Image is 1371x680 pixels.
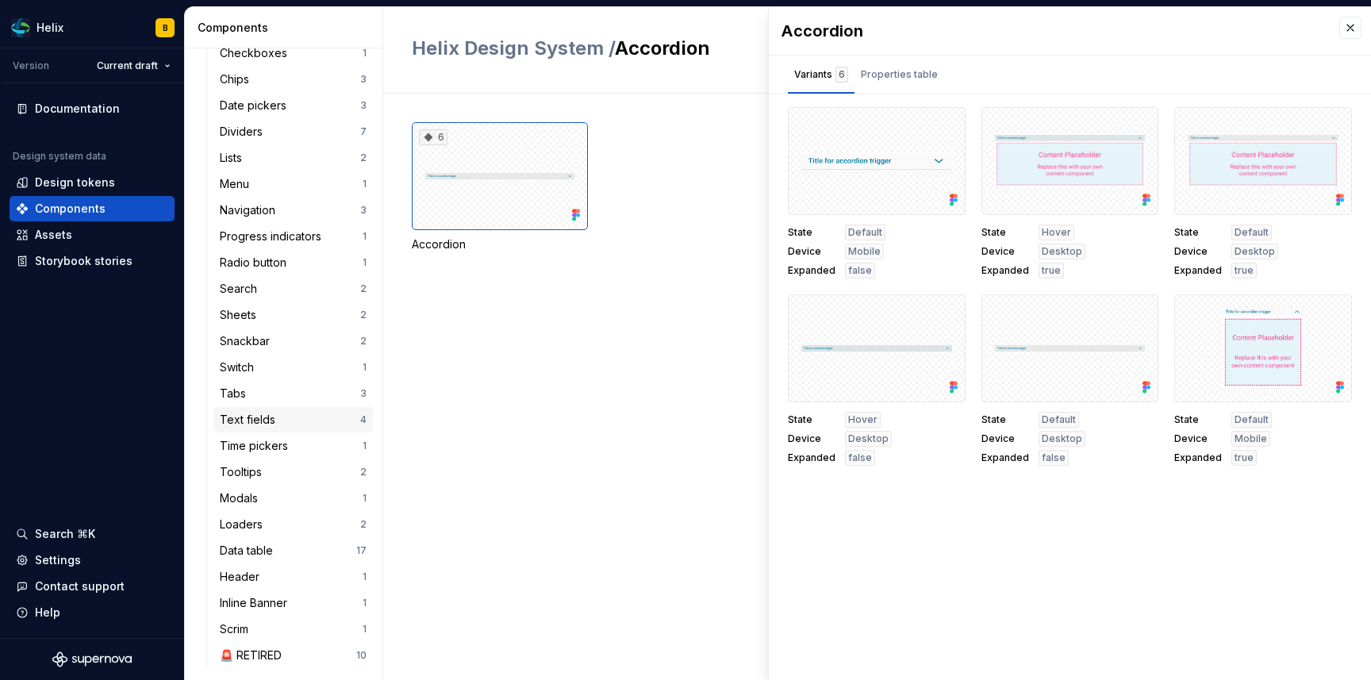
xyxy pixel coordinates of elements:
a: Assets [10,222,175,248]
span: Device [788,245,835,258]
div: 1 [363,492,367,505]
div: Helix [36,20,63,36]
span: true [1235,264,1254,277]
a: Progress indicators1 [213,224,373,249]
a: Inline Banner1 [213,590,373,616]
div: Contact support [35,578,125,594]
div: 1 [363,47,367,60]
span: Device [788,432,835,445]
button: HelixB [3,10,181,44]
span: Expanded [981,451,1029,464]
div: Snackbar [220,333,276,349]
div: 1 [363,256,367,269]
div: Design system data [13,150,106,163]
div: Checkboxes [220,45,294,61]
span: Desktop [1042,245,1082,258]
div: Header [220,569,266,585]
a: Tabs3 [213,381,373,406]
div: 10 [356,649,367,662]
a: Tooltips2 [213,459,373,485]
div: Date pickers [220,98,293,113]
span: State [1174,413,1222,426]
div: Tooltips [220,464,268,480]
button: Help [10,600,175,625]
div: Components [198,20,376,36]
div: 1 [363,440,367,452]
div: Components [35,201,106,217]
div: Scrim [220,621,255,637]
div: Lists [220,150,248,166]
svg: Supernova Logo [52,651,132,667]
span: State [788,226,835,239]
div: Menu [220,176,255,192]
span: true [1042,264,1061,277]
div: 6Accordion [412,122,588,252]
span: Current draft [97,60,158,72]
span: Mobile [1235,432,1267,445]
a: Sheets2 [213,302,373,328]
div: Text fields [220,412,282,428]
span: State [1174,226,1222,239]
div: 6 [835,67,848,83]
span: State [981,413,1029,426]
div: B [163,21,168,34]
div: 17 [356,544,367,557]
span: State [981,226,1029,239]
img: f6f21888-ac52-4431-a6ea-009a12e2bf23.png [11,18,30,37]
div: 2 [360,466,367,478]
div: 1 [363,623,367,636]
span: Device [981,245,1029,258]
div: Progress indicators [220,229,328,244]
div: Version [13,60,49,72]
a: Time pickers1 [213,433,373,459]
div: 2 [360,335,367,348]
div: Documentation [35,101,120,117]
div: 4 [360,413,367,426]
span: State [788,413,835,426]
span: Expanded [1174,451,1222,464]
div: 2 [360,152,367,164]
div: 3 [360,387,367,400]
a: Scrim1 [213,617,373,642]
a: Header1 [213,564,373,590]
a: Data table17 [213,538,373,563]
div: Help [35,605,60,620]
div: 1 [363,178,367,190]
a: Components [10,196,175,221]
span: Default [848,226,882,239]
div: 1 [363,230,367,243]
a: Lists2 [213,145,373,171]
a: Documentation [10,96,175,121]
div: Dividers [220,124,269,140]
button: Current draft [90,55,178,77]
div: Chips [220,71,255,87]
a: Modals1 [213,486,373,511]
span: Device [1174,245,1222,258]
div: Tabs [220,386,252,401]
span: Hover [1042,226,1071,239]
span: Default [1235,226,1269,239]
div: 2 [360,309,367,321]
div: Search [220,281,263,297]
span: Expanded [788,451,835,464]
span: Hover [848,413,878,426]
div: 1 [363,597,367,609]
div: Accordion [412,236,588,252]
span: Default [1235,413,1269,426]
a: Chips3 [213,67,373,92]
a: Checkboxes1 [213,40,373,66]
a: Text fields4 [213,407,373,432]
span: Device [1174,432,1222,445]
a: Date pickers3 [213,93,373,118]
div: 6 [419,129,447,145]
span: false [848,264,872,277]
button: Search ⌘K [10,521,175,547]
a: Dividers7 [213,119,373,144]
div: Data table [220,543,279,559]
a: 🚨 RETIRED10 [213,643,373,668]
span: Desktop [848,432,889,445]
span: Desktop [1235,245,1275,258]
button: Contact support [10,574,175,599]
div: Radio button [220,255,293,271]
